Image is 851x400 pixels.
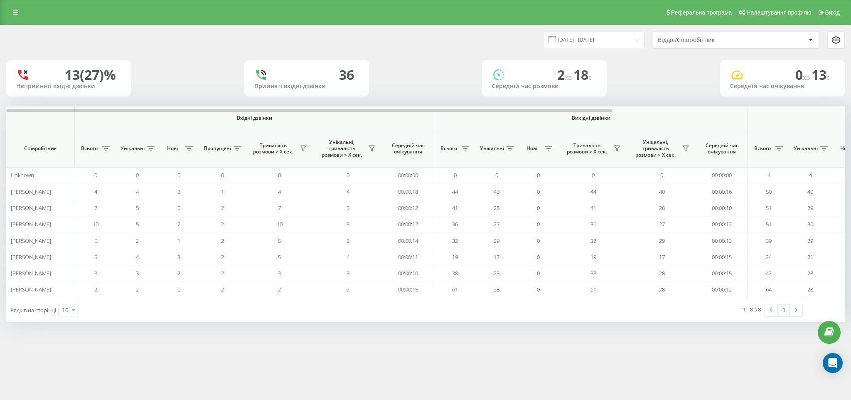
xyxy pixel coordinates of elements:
span: 0 [537,188,540,195]
div: Неприйняті вхідні дзвінки [16,83,121,90]
td: 00:00:14 [382,232,434,249]
div: 1 - 8 з 8 [743,305,761,314]
span: 0 [221,171,224,179]
span: 24 [766,253,772,261]
td: 00:00:15 [696,265,748,281]
span: 28 [494,286,499,293]
td: 00:00:00 [696,167,748,183]
span: 32 [590,237,596,244]
span: 41 [452,204,458,212]
span: 5 [136,204,139,212]
span: 3 [177,253,180,261]
div: Середній час розмови [492,83,597,90]
span: 27 [659,220,665,228]
span: 4 [809,171,812,179]
span: 0 [537,220,540,228]
span: 5 [136,220,139,228]
span: 38 [452,269,458,277]
div: Середній час очікування [730,83,835,90]
span: 2 [94,286,97,293]
span: 40 [807,188,813,195]
span: 4 [347,188,349,195]
span: 0 [795,66,812,84]
span: 50 [766,188,772,195]
span: 10 [93,220,98,228]
div: 13 (27)% [65,67,116,83]
span: 2 [177,269,180,277]
span: 0 [495,171,498,179]
span: 0 [136,171,139,179]
td: 00:00:12 [696,281,748,298]
span: 30 [807,220,813,228]
span: 4 [347,253,349,261]
span: 1 [177,237,180,244]
span: 13 [812,66,830,84]
span: Нові [521,145,542,152]
span: 5 [347,220,349,228]
td: 00:00:15 [696,249,748,265]
td: 00:00:13 [696,232,748,249]
span: 36 [452,220,458,228]
span: [PERSON_NAME] [11,269,51,277]
span: 40 [494,188,499,195]
span: 4 [278,188,281,195]
span: Вихід [825,9,840,16]
span: Всього [79,145,100,152]
span: 28 [807,286,813,293]
span: 17 [494,253,499,261]
a: 1 [777,304,790,316]
span: 2 [278,286,281,293]
span: [PERSON_NAME] [11,204,51,212]
span: Unknown [11,171,34,179]
span: 2 [347,286,349,293]
span: Рядків на сторінці [10,306,56,314]
span: 5 [94,253,97,261]
span: 0 [537,237,540,244]
span: Середній час очікування [702,142,741,155]
span: 5 [94,237,97,244]
span: [PERSON_NAME] [11,220,51,228]
div: 10 [62,306,69,314]
span: [PERSON_NAME] [11,188,51,195]
span: 0 [660,171,663,179]
span: 19 [452,253,458,261]
span: 10 [277,220,283,228]
span: 4 [94,188,97,195]
span: 18 [573,66,592,84]
span: 61 [590,286,596,293]
td: 00:00:11 [382,249,434,265]
span: Унікальні, тривалість розмови > Х сек. [632,139,679,158]
div: Відділ/Співробітник [658,37,757,44]
span: 0 [537,253,540,261]
td: 00:00:16 [696,183,748,200]
span: 28 [494,204,499,212]
td: 00:00:00 [382,167,434,183]
span: 51 [766,220,772,228]
td: 00:00:12 [382,216,434,232]
span: 17 [659,253,665,261]
span: [PERSON_NAME] [11,286,51,293]
span: 29 [659,237,665,244]
span: Вхідні дзвінки [96,115,412,121]
span: 44 [590,188,596,195]
span: Всього [438,145,459,152]
span: Пропущені [204,145,231,152]
span: 39 [766,237,772,244]
div: Прийняті вхідні дзвінки [254,83,359,90]
span: 0 [592,171,595,179]
span: 61 [452,286,458,293]
span: 0 [94,171,97,179]
span: 64 [766,286,772,293]
span: Налаштування профілю [746,9,811,16]
span: 1 [221,188,224,195]
span: 0 [177,171,180,179]
span: Унікальні [794,145,818,152]
span: 2 [136,237,139,244]
span: 0 [537,204,540,212]
span: 4 [767,171,770,179]
span: 19 [590,253,596,261]
span: 0 [177,286,180,293]
td: 00:00:10 [382,265,434,281]
span: 29 [807,237,813,244]
span: Співробітник [13,145,67,152]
